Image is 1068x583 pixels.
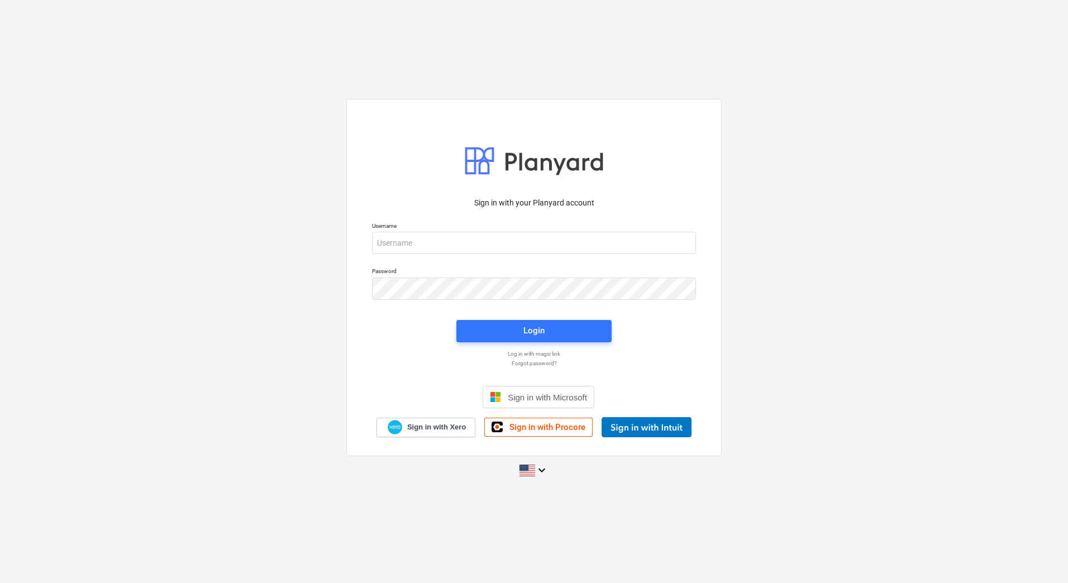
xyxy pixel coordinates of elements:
a: Forgot password? [366,360,702,367]
span: Sign in with Microsoft [508,393,587,402]
span: Sign in with Xero [407,422,466,432]
img: Xero logo [388,420,402,435]
input: Username [372,232,696,254]
span: Sign in with Procore [509,422,585,432]
p: Password [372,267,696,277]
button: Login [456,320,612,342]
a: Log in with magic link [366,350,702,357]
i: keyboard_arrow_down [535,463,549,477]
a: Sign in with Xero [376,418,476,437]
a: Sign in with Procore [484,418,593,437]
p: Username [372,222,696,232]
img: Microsoft logo [490,391,501,403]
div: Login [523,323,545,338]
p: Sign in with your Planyard account [372,197,696,209]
